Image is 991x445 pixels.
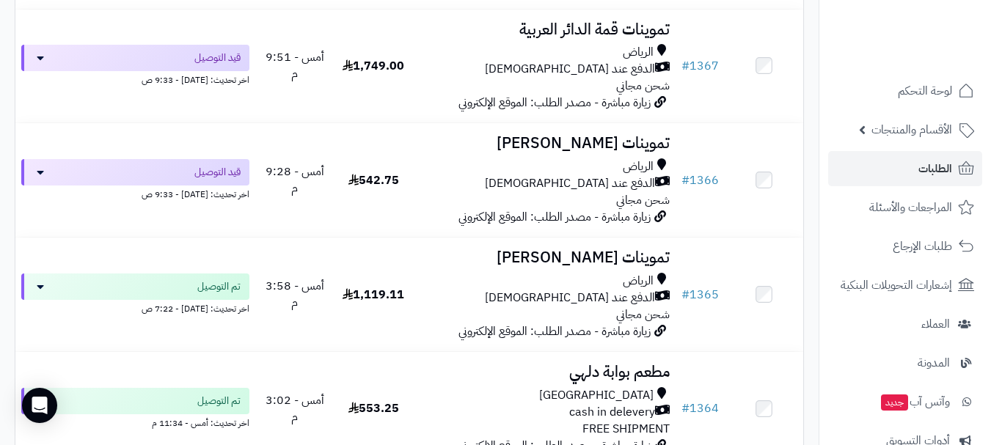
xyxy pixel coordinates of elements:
span: المدونة [918,353,950,373]
div: اخر تحديث: [DATE] - 9:33 ص [21,71,249,87]
span: الدفع عند [DEMOGRAPHIC_DATA] [485,175,655,192]
span: المراجعات والأسئلة [869,197,952,218]
span: 1,119.11 [343,286,404,304]
span: # [681,400,690,417]
a: وآتس آبجديد [828,384,982,419]
div: اخر تحديث: [DATE] - 9:33 ص [21,185,249,201]
span: الدفع عند [DEMOGRAPHIC_DATA] [485,290,655,306]
span: # [681,286,690,304]
span: زيارة مباشرة - مصدر الطلب: الموقع الإلكتروني [458,323,651,340]
span: زيارة مباشرة - مصدر الطلب: الموقع الإلكتروني [458,208,651,226]
a: العملاء [828,306,982,342]
span: زيارة مباشرة - مصدر الطلب: الموقع الإلكتروني [458,94,651,111]
span: # [681,172,690,189]
a: #1364 [681,400,719,417]
span: 1,749.00 [343,57,404,75]
span: FREE SHIPMENT [582,420,670,438]
span: طلبات الإرجاع [893,236,952,257]
span: الرياض [623,158,654,175]
span: تم التوصيل [197,394,241,408]
h3: تموينات قمة الدائر العربية [419,21,670,38]
div: اخر تحديث: [DATE] - 7:22 ص [21,300,249,315]
div: اخر تحديث: أمس - 11:34 م [21,414,249,430]
span: أمس - 3:58 م [266,277,324,312]
a: الطلبات [828,151,982,186]
span: 553.25 [348,400,399,417]
a: #1365 [681,286,719,304]
span: 542.75 [348,172,399,189]
h3: تموينات [PERSON_NAME] [419,135,670,152]
h3: تموينات [PERSON_NAME] [419,249,670,266]
span: الأقسام والمنتجات [871,119,952,140]
span: شحن مجاني [616,306,670,323]
a: لوحة التحكم [828,73,982,109]
a: #1366 [681,172,719,189]
span: cash in delevery [569,404,655,421]
img: logo-2.png [891,21,977,51]
span: شحن مجاني [616,77,670,95]
span: [GEOGRAPHIC_DATA] [539,387,654,404]
a: #1367 [681,57,719,75]
a: إشعارات التحويلات البنكية [828,268,982,303]
span: أمس - 9:51 م [266,48,324,83]
span: الرياض [623,44,654,61]
span: الطلبات [918,158,952,179]
a: المراجعات والأسئلة [828,190,982,225]
span: قيد التوصيل [194,51,241,65]
a: المدونة [828,345,982,380]
span: أمس - 9:28 م [266,163,324,197]
span: شحن مجاني [616,191,670,209]
span: # [681,57,690,75]
span: لوحة التحكم [898,81,952,101]
span: جديد [881,394,908,411]
span: قيد التوصيل [194,165,241,180]
span: وآتس آب [880,391,950,412]
span: تم التوصيل [197,279,241,294]
span: إشعارات التحويلات البنكية [841,275,952,295]
span: أمس - 3:02 م [266,391,324,426]
div: Open Intercom Messenger [22,388,57,423]
h3: مطعم بوابة دلهي [419,364,670,380]
a: طلبات الإرجاع [828,229,982,264]
span: العملاء [921,314,950,334]
span: الرياض [623,273,654,290]
span: الدفع عند [DEMOGRAPHIC_DATA] [485,61,655,78]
